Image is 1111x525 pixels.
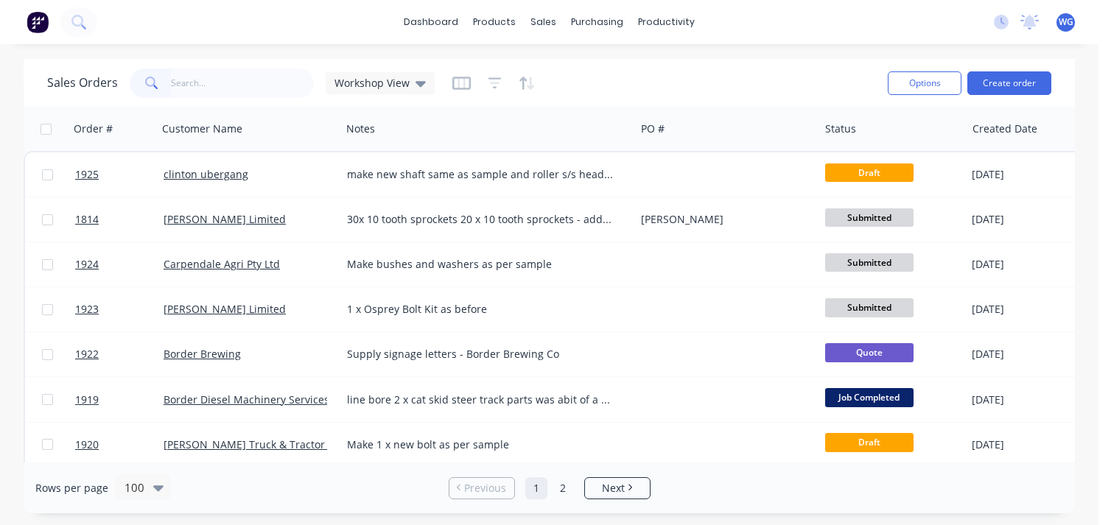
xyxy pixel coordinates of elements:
span: 1920 [75,437,99,452]
a: clinton ubergang [164,167,248,181]
div: [DATE] [972,392,1082,407]
div: [DATE] [972,257,1082,272]
div: purchasing [564,11,631,33]
span: 1923 [75,302,99,317]
div: [DATE] [972,167,1082,182]
div: [PERSON_NAME] [641,212,805,227]
div: 1 x Osprey Bolt Kit as before [347,302,615,317]
button: Create order [967,71,1051,95]
a: [PERSON_NAME] Limited [164,212,286,226]
img: Factory [27,11,49,33]
span: Job Completed [825,388,914,406]
span: WG [1059,15,1073,29]
a: 1924 [75,242,164,286]
div: line bore 2 x cat skid steer track parts was abit of a stuff around because couldnt use cones bac... [347,392,615,407]
span: Submitted [825,208,914,227]
a: Border Brewing [164,347,241,361]
ul: Pagination [443,477,656,499]
a: Border Diesel Machinery Services [164,392,329,406]
a: 1919 [75,378,164,422]
a: 1922 [75,332,164,376]
a: 1920 [75,423,164,467]
div: [DATE] [972,212,1082,227]
input: Search... [171,68,315,98]
a: 1925 [75,152,164,197]
a: Page 2 [552,477,574,499]
span: Next [602,481,625,496]
a: 1814 [75,197,164,242]
span: Submitted [825,253,914,272]
div: Make bushes and washers as per sample [347,257,615,272]
span: 1922 [75,347,99,362]
span: 1924 [75,257,99,272]
div: Customer Name [162,121,242,136]
a: Previous page [449,481,514,496]
div: Notes [346,121,375,136]
div: Order # [74,121,113,136]
div: products [466,11,523,33]
div: Supply signage letters - Border Brewing Co [347,347,615,362]
button: Options [888,71,961,95]
div: Make 1 x new bolt as per sample [347,437,615,452]
span: Draft [825,163,914,182]
div: Created Date [972,121,1037,136]
a: [PERSON_NAME] Limited [164,302,286,316]
div: Status [825,121,856,136]
span: Previous [464,481,506,496]
span: 1919 [75,392,99,407]
span: 1925 [75,167,99,182]
a: Carpendale Agri Pty Ltd [164,257,280,271]
div: [DATE] [972,347,1082,362]
span: Rows per page [35,481,108,496]
div: 30x 10 tooth sprockets 20 x 10 tooth sprockets - added to order [DATE] [347,212,615,227]
div: PO # [641,121,665,136]
a: [PERSON_NAME] Truck & Tractor Pty Ltd [164,437,361,451]
span: Submitted [825,298,914,317]
span: Draft [825,433,914,451]
span: Workshop View [334,75,410,91]
div: [DATE] [972,437,1082,452]
a: 1923 [75,287,164,331]
div: make new shaft same as sample and roller s/s header shoot guard thing - see photo rolled 6 only n... [347,167,615,182]
h1: Sales Orders [47,76,118,90]
div: sales [523,11,564,33]
a: dashboard [396,11,466,33]
a: Page 1 is your current page [525,477,547,499]
div: productivity [631,11,702,33]
div: [DATE] [972,302,1082,317]
span: Quote [825,343,914,362]
span: 1814 [75,212,99,227]
a: Next page [585,481,650,496]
